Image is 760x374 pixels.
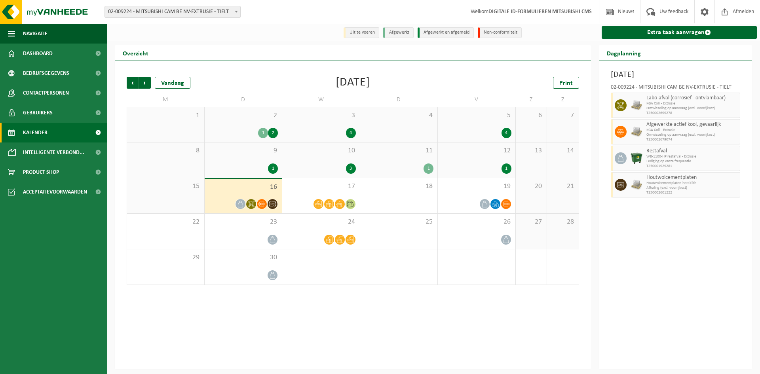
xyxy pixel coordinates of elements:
span: 3 [286,111,356,120]
span: 17 [286,182,356,191]
div: 1 [424,163,433,174]
span: T250002601222 [646,190,738,195]
span: 02-009224 - MITSUBISHI CAM BE NV-EXTRUSIE - TIELT [104,6,241,18]
div: 1 [258,128,268,138]
span: Contactpersonen [23,83,69,103]
td: D [205,93,283,107]
span: Omwisseling op aanvraag (excl. voorrijkost) [646,106,738,111]
span: 2 [209,111,278,120]
td: V [438,93,516,107]
span: Print [559,80,573,86]
span: 4 [364,111,434,120]
h3: [DATE] [611,69,741,81]
span: 8 [131,146,200,155]
span: Afgewerkte actief kool, gevaarlijk [646,122,738,128]
span: 10 [286,146,356,155]
span: 02-009224 - MITSUBISHI CAM BE NV-EXTRUSIE - TIELT [105,6,240,17]
a: Extra taak aanvragen [602,26,757,39]
td: D [360,93,438,107]
img: LP-PA-00000-WDN-11 [631,99,642,111]
span: Kalender [23,123,47,142]
img: LP-PA-00000-WDN-11 [631,179,642,191]
span: Gebruikers [23,103,53,123]
li: Afgewerkt en afgemeld [418,27,474,38]
span: 30 [209,253,278,262]
span: Houtwolcementplaten [646,175,738,181]
span: 29 [131,253,200,262]
span: 22 [131,218,200,226]
span: 26 [442,218,511,226]
span: Vorige [127,77,139,89]
span: 19 [442,182,511,191]
div: Vandaag [155,77,190,89]
img: LP-PA-00000-WDN-11 [631,126,642,138]
span: 1 [131,111,200,120]
span: Volgende [139,77,151,89]
td: W [282,93,360,107]
span: 14 [551,146,574,155]
span: Houtwolcementplaten-heraklith [646,181,738,186]
span: Lediging op vaste frequentie [646,159,738,164]
td: Z [547,93,579,107]
td: M [127,93,205,107]
span: Dashboard [23,44,53,63]
span: 12 [442,146,511,155]
span: KGA Colli - Extrusie [646,128,738,133]
div: 1 [502,163,511,174]
span: 18 [364,182,434,191]
div: 4 [502,128,511,138]
div: 2 [268,128,278,138]
li: Afgewerkt [383,27,414,38]
h2: Overzicht [115,45,156,61]
span: 16 [209,183,278,192]
li: Uit te voeren [344,27,379,38]
span: 21 [551,182,574,191]
td: Z [516,93,547,107]
div: 3 [346,163,356,174]
span: Bedrijfsgegevens [23,63,69,83]
span: 6 [520,111,543,120]
span: 24 [286,218,356,226]
span: 27 [520,218,543,226]
div: 1 [268,163,278,174]
div: [DATE] [336,77,370,89]
span: 7 [551,111,574,120]
span: T250002679074 [646,137,738,142]
span: 9 [209,146,278,155]
a: Print [553,77,579,89]
span: Acceptatievoorwaarden [23,182,87,202]
span: 15 [131,182,200,191]
span: Labo-afval (corrosief - ontvlambaar) [646,95,738,101]
span: 20 [520,182,543,191]
span: Product Shop [23,162,59,182]
span: 23 [209,218,278,226]
span: 11 [364,146,434,155]
span: 25 [364,218,434,226]
span: 13 [520,146,543,155]
div: 4 [346,128,356,138]
div: 02-009224 - MITSUBISHI CAM BE NV-EXTRUSIE - TIELT [611,85,741,93]
h2: Dagplanning [599,45,649,61]
span: T250002699278 [646,111,738,116]
span: 28 [551,218,574,226]
span: 5 [442,111,511,120]
span: T250001929281 [646,164,738,169]
span: Restafval [646,148,738,154]
span: WB-1100-HP restafval - Extrusie [646,154,738,159]
img: WB-1100-HPE-GN-01 [631,152,642,164]
span: KGA Colli - Extrusie [646,101,738,106]
span: Omwisseling op aanvraag (excl. voorrijkost) [646,133,738,137]
span: Afhaling (excl. voorrijkost) [646,186,738,190]
span: Intelligente verbond... [23,142,84,162]
strong: DIGITALE ID-FORMULIEREN MITSUBISHI CMS [488,9,592,15]
li: Non-conformiteit [478,27,522,38]
span: Navigatie [23,24,47,44]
